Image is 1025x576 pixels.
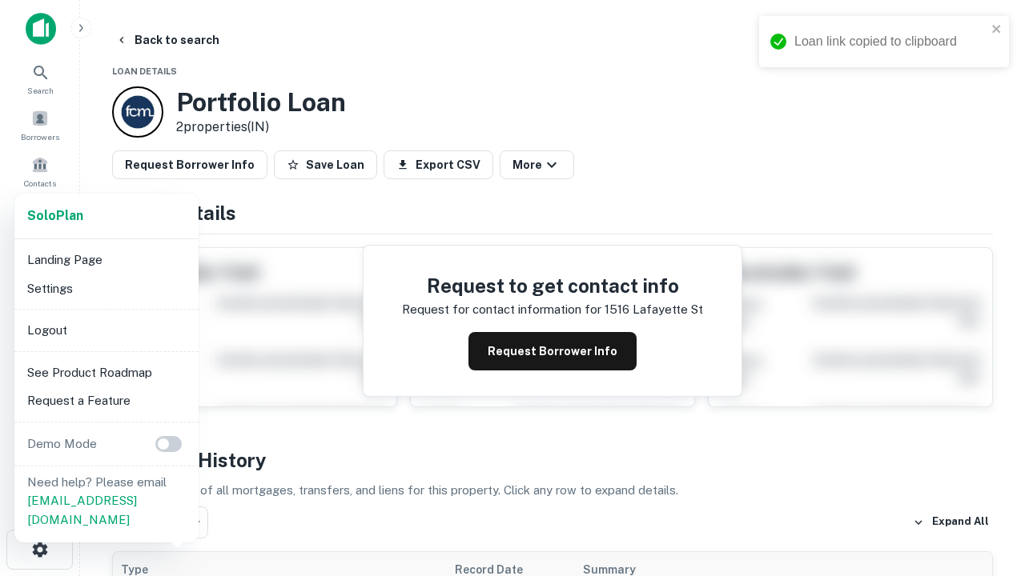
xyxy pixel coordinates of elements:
[21,316,192,345] li: Logout
[27,494,137,526] a: [EMAIL_ADDRESS][DOMAIN_NAME]
[21,246,192,274] li: Landing Page
[27,473,186,530] p: Need help? Please email
[991,22,1003,38] button: close
[21,358,192,387] li: See Product Roadmap
[21,434,103,454] p: Demo Mode
[794,32,987,51] div: Loan link copied to clipboard
[27,208,83,223] strong: Solo Plan
[21,274,192,303] li: Settings
[21,386,192,415] li: Request a Feature
[27,206,83,226] a: SoloPlan
[945,448,1025,525] iframe: Chat Widget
